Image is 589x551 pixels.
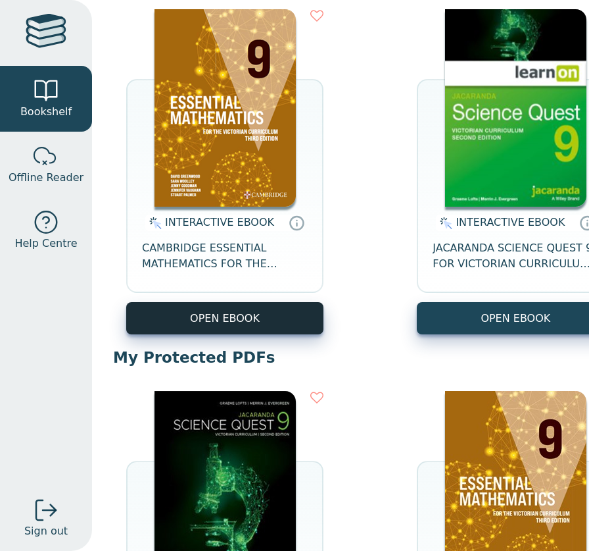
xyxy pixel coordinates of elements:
[20,104,72,120] span: Bookshelf
[165,216,274,228] span: INTERACTIVE EBOOK
[154,9,296,207] img: 04b5599d-fef1-41b0-b233-59aa45d44596.png
[436,215,452,231] img: interactive.svg
[142,240,308,272] span: CAMBRIDGE ESSENTIAL MATHEMATICS FOR THE VICTORIAN CURRICULUM YEAR 9 EBOOK 3E
[456,216,565,228] span: INTERACTIVE EBOOK
[126,302,323,334] button: OPEN EBOOK
[145,215,162,231] img: interactive.svg
[445,9,586,207] img: 30be4121-5288-ea11-a992-0272d098c78b.png
[24,523,68,539] span: Sign out
[289,215,304,230] a: Interactive eBooks are accessed online via the publisher’s portal. They contain interactive resou...
[14,236,77,251] span: Help Centre
[9,170,83,186] span: Offline Reader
